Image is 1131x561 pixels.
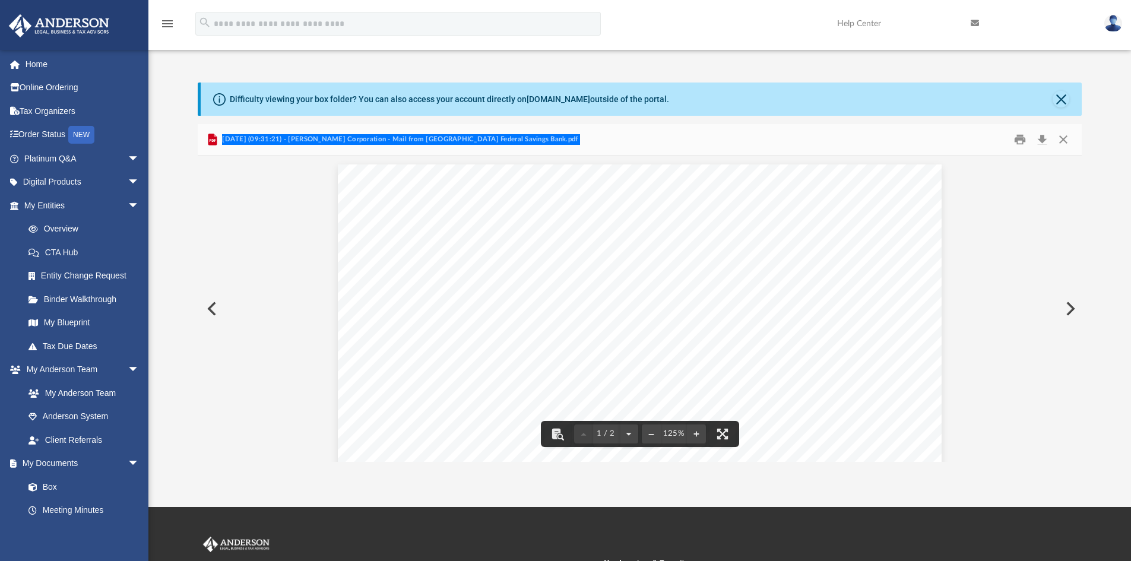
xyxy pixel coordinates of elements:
a: Digital Productsarrow_drop_down [8,170,157,194]
a: Overview [17,217,157,241]
a: Tax Due Dates [17,334,157,358]
i: menu [160,17,175,31]
div: Difficulty viewing your box folder? You can also access your account directly on outside of the p... [230,93,669,106]
a: CTA Hub [17,240,157,264]
div: Current zoom level [661,430,687,438]
div: Preview [198,124,1082,462]
button: Print [1008,131,1032,149]
i: search [198,16,211,29]
button: Toggle findbar [544,421,571,447]
a: Order StatusNEW [8,123,157,147]
button: Close [1053,91,1069,107]
span: [DATE] (09:31:21) - [PERSON_NAME] Corporation - Mail from [GEOGRAPHIC_DATA] Federal Savings Bank.pdf [220,134,578,145]
a: Box [17,475,145,499]
button: Zoom in [687,421,706,447]
a: Platinum Q&Aarrow_drop_down [8,147,157,170]
a: My Anderson Team [17,381,145,405]
a: menu [160,23,175,31]
button: Zoom out [642,421,661,447]
button: Next page [619,421,638,447]
img: Anderson Advisors Platinum Portal [201,537,272,552]
span: arrow_drop_down [128,452,151,476]
span: 1 / 2 [593,430,619,438]
a: My Blueprint [17,311,151,335]
button: 1 / 2 [593,421,619,447]
a: My Entitiesarrow_drop_down [8,194,157,217]
span: arrow_drop_down [128,147,151,171]
span: arrow_drop_down [128,194,151,218]
span: arrow_drop_down [128,358,151,382]
a: Online Ordering [8,76,157,100]
a: Binder Walkthrough [17,287,157,311]
img: User Pic [1104,15,1122,32]
a: Anderson System [17,405,151,429]
a: My Anderson Teamarrow_drop_down [8,358,151,382]
div: File preview [198,156,1082,462]
div: Document Viewer [198,156,1082,462]
button: Previous File [198,292,224,325]
img: Anderson Advisors Platinum Portal [5,14,113,37]
button: Next File [1056,292,1082,325]
a: Client Referrals [17,428,151,452]
a: [DOMAIN_NAME] [527,94,590,104]
a: Home [8,52,157,76]
a: My Documentsarrow_drop_down [8,452,151,476]
a: Tax Organizers [8,99,157,123]
a: Meeting Minutes [17,499,151,522]
div: NEW [68,126,94,144]
a: Entity Change Request [17,264,157,288]
button: Download [1031,131,1053,149]
span: arrow_drop_down [128,170,151,195]
button: Enter fullscreen [709,421,736,447]
button: Close [1053,131,1074,149]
